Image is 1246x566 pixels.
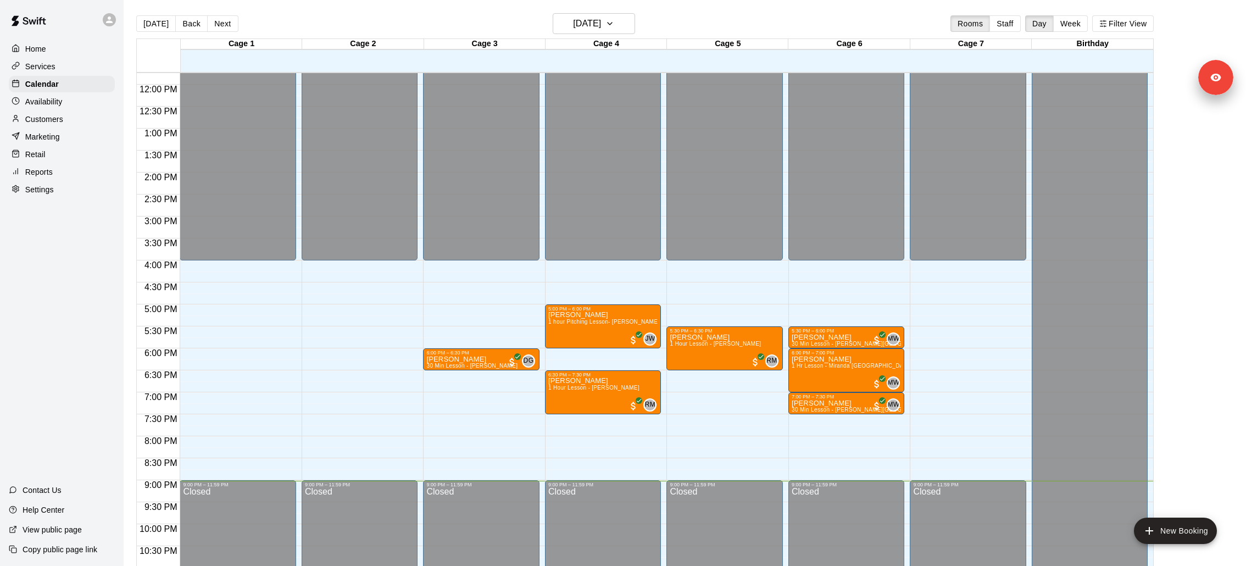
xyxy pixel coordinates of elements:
div: 6:30 PM – 7:30 PM: Hunter Colonna [545,370,661,414]
span: All customers have paid [628,401,639,412]
p: Retail [25,149,46,160]
span: Miranda Waterloo [891,398,900,412]
div: 6:00 PM – 6:30 PM: Westyn Cambron [423,348,539,370]
div: 7:00 PM – 7:30 PM: 30 Min Lesson - Miranda Waterloo [788,392,905,414]
span: 1 Hour Lesson - [PERSON_NAME] [548,385,639,391]
span: All customers have paid [750,357,761,368]
span: 9:30 PM [142,502,180,512]
div: 5:30 PM – 6:00 PM: Jessa Rodriguez [788,326,905,348]
span: 8:00 PM [142,436,180,446]
div: 5:00 PM – 6:00 PM: Ashton Fulghum [545,304,661,348]
div: Miranda Waterloo [887,376,900,390]
button: Rooms [950,15,990,32]
button: Day [1025,15,1054,32]
div: 5:00 PM – 6:00 PM [548,306,658,312]
p: Home [25,43,46,54]
span: 2:30 PM [142,195,180,204]
a: Retail [9,146,115,163]
span: Miranda Waterloo [891,332,900,346]
div: Calendar [9,76,115,92]
div: Cage 5 [667,39,788,49]
span: 2:00 PM [142,173,180,182]
p: Settings [25,184,54,195]
span: DG [524,356,534,367]
span: MW [887,334,899,345]
span: 3:30 PM [142,238,180,248]
div: 9:00 PM – 11:59 PM [305,482,415,487]
span: 12:30 PM [137,107,180,116]
button: Week [1053,15,1088,32]
span: 9:00 PM [142,480,180,490]
div: Rhett McCall [643,398,657,412]
span: All customers have paid [628,335,639,346]
div: Miranda Waterloo [887,332,900,346]
span: 30 Min Lesson - [PERSON_NAME][GEOGRAPHIC_DATA] [792,341,943,347]
a: Services [9,58,115,75]
span: RM [645,399,655,410]
div: Marketing [9,129,115,145]
div: 9:00 PM – 11:59 PM [792,482,902,487]
button: add [1134,518,1217,544]
button: [DATE] [553,13,635,34]
h6: [DATE] [573,16,601,31]
span: 5:00 PM [142,304,180,314]
span: 1 Hour Lesson - [PERSON_NAME] [670,341,761,347]
p: Customers [25,114,63,125]
div: 7:00 PM – 7:30 PM [792,394,902,399]
span: All customers have paid [871,401,882,412]
div: Cage 6 [788,39,910,49]
p: Reports [25,167,53,177]
div: Cage 2 [302,39,424,49]
span: RM [766,356,777,367]
span: All customers have paid [871,379,882,390]
div: 9:00 PM – 11:59 PM [548,482,658,487]
div: Cage 4 [546,39,667,49]
span: 1:00 PM [142,129,180,138]
div: Home [9,41,115,57]
div: Rhett McCall [765,354,778,368]
span: 7:30 PM [142,414,180,424]
span: All customers have paid [871,335,882,346]
span: Diego Gutierrez [526,354,535,368]
div: 5:30 PM – 6:30 PM [670,328,780,334]
span: JW [645,334,655,345]
span: 1 Hr Lesson - Miranda [GEOGRAPHIC_DATA] [792,363,912,369]
p: Help Center [23,504,64,515]
span: All customers have paid [507,357,518,368]
a: Reports [9,164,115,180]
span: Jennifer Williams [648,332,657,346]
span: 7:00 PM [142,392,180,402]
div: 9:00 PM – 11:59 PM [183,482,293,487]
span: 5:30 PM [142,326,180,336]
span: 8:30 PM [142,458,180,468]
span: 1:30 PM [142,151,180,160]
a: Settings [9,181,115,198]
div: 9:00 PM – 11:59 PM [913,482,1023,487]
div: Cage 3 [424,39,546,49]
span: 4:00 PM [142,260,180,270]
div: Cage 1 [181,39,302,49]
span: 12:00 PM [137,85,180,94]
button: Next [207,15,238,32]
div: Miranda Waterloo [887,398,900,412]
div: 6:30 PM – 7:30 PM [548,372,658,378]
div: 5:30 PM – 6:00 PM [792,328,902,334]
button: Staff [989,15,1021,32]
p: Marketing [25,131,60,142]
div: Jennifer Williams [643,332,657,346]
a: Availability [9,93,115,110]
div: 9:00 PM – 11:59 PM [670,482,780,487]
p: Services [25,61,55,72]
span: MW [887,378,899,389]
div: 6:00 PM – 7:00 PM [792,350,902,356]
span: Rhett McCall [648,398,657,412]
button: Filter View [1092,15,1154,32]
div: Cage 7 [910,39,1032,49]
span: 1 hour Pitching Lesson- [PERSON_NAME] [548,319,659,325]
div: Diego Gutierrez [522,354,535,368]
span: 3:00 PM [142,217,180,226]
